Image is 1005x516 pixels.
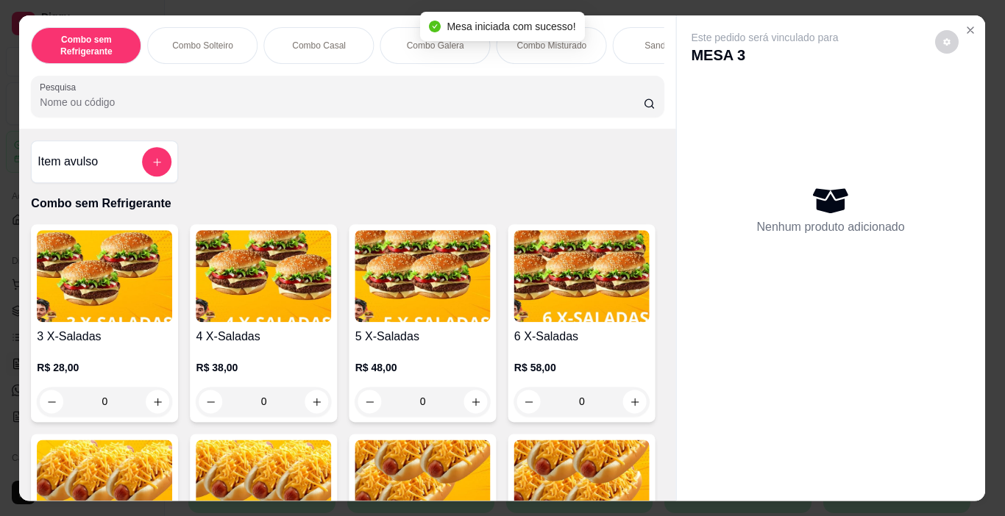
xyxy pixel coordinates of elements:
img: product-image [514,230,650,322]
p: Combo sem Refrigerante [44,34,129,57]
p: Combo Solteiro [173,40,234,51]
label: Pesquisa [40,81,82,93]
button: decrease-product-quantity [199,390,223,413]
button: decrease-product-quantity [517,390,541,413]
span: check-circle [429,21,441,32]
button: increase-product-quantity [623,390,647,413]
p: Sanduíches [645,40,692,51]
p: Combo Casal [293,40,347,51]
button: increase-product-quantity [464,390,488,413]
p: R$ 38,00 [196,360,332,375]
button: decrease-product-quantity [358,390,382,413]
p: Combo sem Refrigerante [32,195,664,212]
span: Mesa iniciada com sucesso! [447,21,575,32]
p: Este pedido será vinculado para [692,30,839,45]
img: product-image [196,230,332,322]
h4: 4 X-Saladas [196,328,332,345]
img: product-image [38,230,173,322]
p: Nenhum produto adicionado [757,218,905,236]
button: add-separate-item [143,147,172,176]
button: decrease-product-quantity [40,390,64,413]
h4: Item avulso [38,153,99,171]
img: product-image [355,230,491,322]
p: Combo Galera [407,40,464,51]
p: R$ 28,00 [38,360,173,375]
h4: 3 X-Saladas [38,328,173,345]
h4: 6 X-Saladas [514,328,650,345]
button: decrease-product-quantity [935,30,959,54]
p: R$ 48,00 [355,360,491,375]
p: R$ 58,00 [514,360,650,375]
h4: 5 X-Saladas [355,328,491,345]
p: Combo Misturado [517,40,587,51]
input: Pesquisa [40,95,644,110]
button: increase-product-quantity [305,390,329,413]
button: increase-product-quantity [146,390,170,413]
p: MESA 3 [692,45,839,65]
button: Close [959,18,982,42]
